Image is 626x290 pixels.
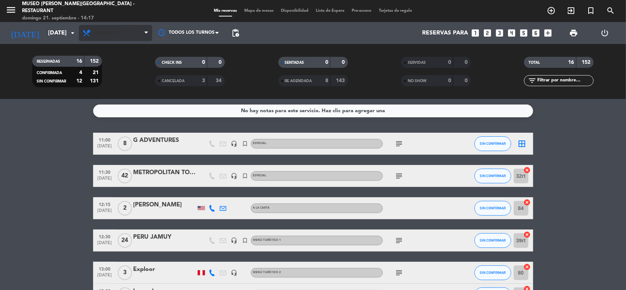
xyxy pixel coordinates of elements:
span: [DATE] [96,176,114,184]
span: RESERVADAS [37,60,60,63]
strong: 143 [336,78,346,83]
div: Museo [PERSON_NAME][GEOGRAPHIC_DATA] - Restaurant [22,0,151,15]
i: turned_in_not [242,140,249,147]
i: looks_6 [531,28,541,38]
span: 24 [118,233,132,248]
button: SIN CONFIRMAR [475,265,511,280]
span: Lista de Espera [312,9,348,13]
span: SIN CONFIRMAR [480,271,506,275]
span: 3 [118,265,132,280]
span: CONFIRMADA [37,71,62,75]
span: RE AGENDADA [285,79,312,83]
strong: 0 [465,78,469,83]
div: PERU JAMUY [133,232,196,242]
i: arrow_drop_down [68,29,77,37]
div: METROPOLITAN TOURING [133,168,196,177]
i: power_settings_new [600,29,609,37]
strong: 131 [90,78,100,84]
span: A la carta [253,206,270,209]
i: subject [395,268,404,277]
span: 11:00 [96,135,114,144]
i: looks_4 [507,28,517,38]
i: headset_mic [231,140,238,147]
strong: 8 [325,78,328,83]
i: subject [395,172,404,180]
span: SIN CONFIRMAR [480,142,506,146]
i: looks_one [471,28,480,38]
span: CHECK INS [162,61,182,65]
strong: 0 [448,78,451,83]
i: looks_two [483,28,493,38]
strong: 34 [216,78,223,83]
i: turned_in_not [586,6,595,15]
strong: 4 [79,70,82,75]
input: Filtrar por nombre... [537,77,593,85]
i: cancel [524,166,531,174]
button: SIN CONFIRMAR [475,136,511,151]
strong: 0 [219,60,223,65]
i: exit_to_app [567,6,575,15]
button: SIN CONFIRMAR [475,169,511,183]
i: looks_5 [519,28,529,38]
i: [DATE] [6,25,44,41]
i: add_box [543,28,553,38]
i: subject [395,139,404,148]
div: Exploor [133,265,196,274]
div: domingo 21. septiembre - 14:17 [22,15,151,22]
span: 2 [118,201,132,216]
strong: 0 [465,60,469,65]
span: Menú turístico 2 [253,271,281,274]
span: 12:15 [96,200,114,208]
i: add_circle_outline [547,6,556,15]
div: No hay notas para este servicio. Haz clic para agregar una [241,107,385,115]
div: LOG OUT [589,22,620,44]
span: [DATE] [96,273,114,281]
span: 8 [118,136,132,151]
strong: 0 [325,60,328,65]
span: SIN CONFIRMAR [37,80,66,83]
span: Almuerzo [95,30,120,36]
button: SIN CONFIRMAR [475,201,511,216]
span: SIN CONFIRMAR [480,174,506,178]
span: [DATE] [96,208,114,217]
i: headset_mic [231,269,238,276]
div: [PERSON_NAME] [133,200,196,210]
i: menu [6,4,17,15]
i: headset_mic [231,173,238,179]
span: SENTADAS [285,61,304,65]
i: cancel [524,231,531,238]
span: CANCELADA [162,79,184,83]
span: Pre-acceso [348,9,375,13]
i: cancel [524,199,531,206]
i: filter_list [528,76,537,85]
i: search [606,6,615,15]
strong: 152 [90,59,100,64]
strong: 152 [582,60,592,65]
span: SIN CONFIRMAR [480,238,506,242]
span: TOTAL [528,61,540,65]
span: 12:30 [96,232,114,241]
div: G ADVENTURES [133,136,196,145]
strong: 21 [93,70,100,75]
button: SIN CONFIRMAR [475,233,511,248]
i: headset_mic [231,237,238,244]
span: Disponibilidad [277,9,312,13]
strong: 3 [202,78,205,83]
strong: 12 [76,78,82,84]
span: NO SHOW [408,79,427,83]
strong: 0 [342,60,346,65]
span: Mapa de mesas [241,9,277,13]
span: 11:30 [96,168,114,176]
span: pending_actions [231,29,240,37]
span: 42 [118,169,132,183]
span: Especial [253,174,267,177]
span: Menú turístico 1 [253,239,281,242]
span: print [569,29,578,37]
i: border_all [518,139,527,148]
span: SIN CONFIRMAR [480,206,506,210]
span: Especial [253,142,267,145]
i: turned_in_not [242,173,249,179]
span: 13:00 [96,264,114,273]
span: Mis reservas [210,9,241,13]
span: SERVIDAS [408,61,426,65]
